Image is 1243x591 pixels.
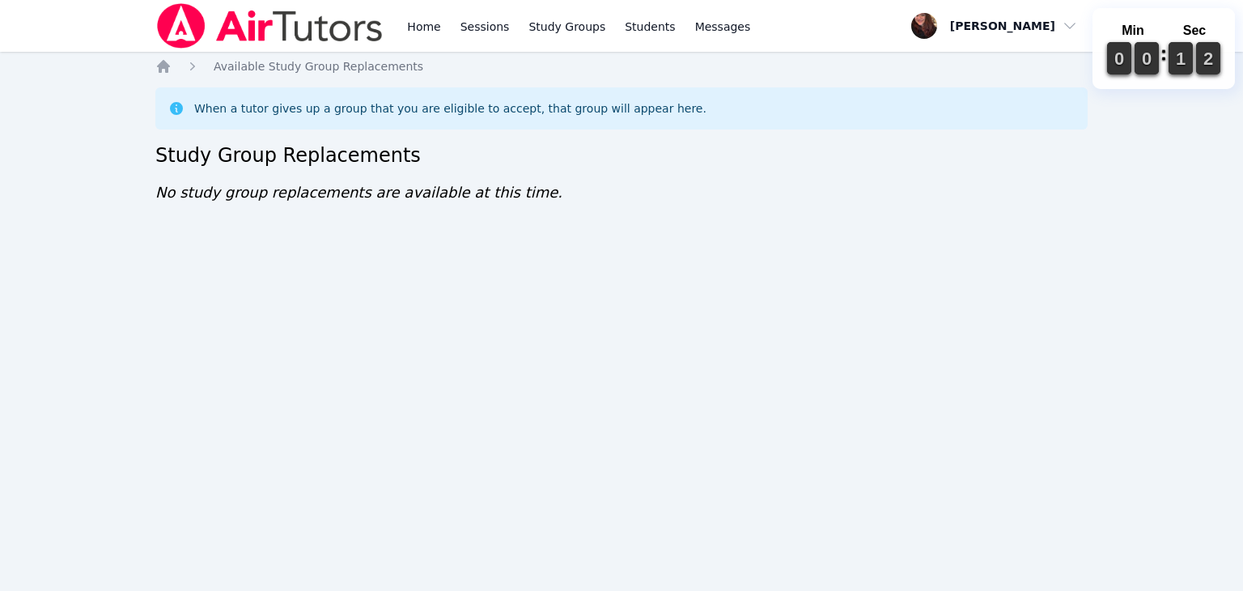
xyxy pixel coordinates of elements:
span: Available Study Group Replacements [214,60,423,73]
span: Messages [695,19,751,35]
h2: Study Group Replacements [155,142,1088,168]
img: Air Tutors [155,3,384,49]
span: No study group replacements are available at this time. [155,184,562,201]
nav: Breadcrumb [155,58,1088,74]
a: Available Study Group Replacements [214,58,423,74]
div: When a tutor gives up a group that you are eligible to accept, that group will appear here. [194,100,706,117]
